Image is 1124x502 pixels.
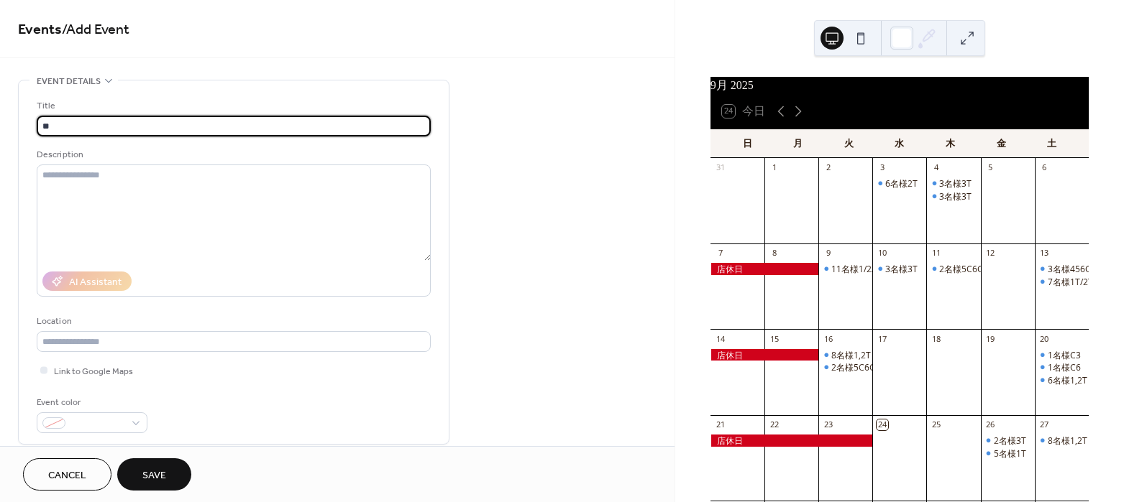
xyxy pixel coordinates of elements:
div: 11名様1/2/3T [831,263,885,275]
div: 5名様1T [994,447,1026,460]
div: 店休日 [711,263,818,275]
div: 8名様1,2T [1048,434,1087,447]
div: 13 [1039,248,1050,259]
div: Location [37,314,428,329]
div: 月 [772,129,823,158]
div: 火 [823,129,874,158]
div: 水 [874,129,926,158]
div: 17 [877,333,887,344]
div: 6名様2T [885,177,918,190]
div: 5 [985,162,996,173]
div: 31 [715,162,726,173]
div: 27 [1039,419,1050,430]
div: 23 [823,419,833,430]
div: 金 [976,129,1027,158]
div: 2 [823,162,833,173]
div: 9月 2025 [711,77,1089,94]
div: 1名様C3 [1035,349,1089,361]
span: Cancel [48,468,86,483]
div: 3名様3T [926,177,980,190]
div: Title [37,98,428,113]
div: 2名様3T [994,434,1026,447]
div: 12 [985,248,996,259]
span: Link to Google Maps [54,364,133,379]
div: 6名様1,2T [1048,374,1087,386]
div: Event color [37,395,145,410]
div: 2名様3T [981,434,1035,447]
button: Cancel [23,458,111,491]
div: 20 [1039,333,1050,344]
a: Events [18,16,62,44]
div: 11名様1/2/3T [818,263,872,275]
div: 8名様1,2T [818,349,872,361]
div: 6名様1,2T [1035,374,1089,386]
span: Save [142,468,166,483]
div: 6名様2T [872,177,926,190]
div: 2名様5C6C [818,361,872,373]
div: 店休日 [711,434,872,447]
span: / Add Event [62,16,129,44]
div: 日 [722,129,773,158]
div: 木 [925,129,976,158]
div: 8名様1,2T [831,349,871,361]
div: 10 [877,248,887,259]
div: 3名様3T [939,177,972,190]
div: 3名様3T [872,263,926,275]
div: 2名様5C6C [939,263,983,275]
div: 7名様1T/2T [1035,276,1089,288]
div: 3名様3T [885,263,918,275]
div: 店休日 [711,349,818,361]
div: 3名様3T [939,190,972,203]
div: 5名様1T [981,447,1035,460]
div: 18 [931,333,941,344]
div: 1 [769,162,780,173]
div: 15 [769,333,780,344]
div: 1名様C6 [1035,361,1089,373]
button: Save [117,458,191,491]
div: 25 [931,419,941,430]
div: 3名様3T [926,190,980,203]
div: 9 [823,248,833,259]
div: 19 [985,333,996,344]
span: Event details [37,74,101,89]
div: 26 [985,419,996,430]
div: 21 [715,419,726,430]
div: 11 [931,248,941,259]
div: 24 [877,419,887,430]
div: 8 [769,248,780,259]
div: 7名様1T/2T [1048,276,1093,288]
div: 3名様456C [1035,263,1089,275]
div: 3 [877,162,887,173]
div: 22 [769,419,780,430]
div: 6 [1039,162,1050,173]
div: 16 [823,333,833,344]
div: 8名様1,2T [1035,434,1089,447]
div: 2名様5C6C [926,263,980,275]
div: 1名様C3 [1048,349,1081,361]
div: 3名様456C [1048,263,1091,275]
div: Description [37,147,428,162]
div: 7 [715,248,726,259]
div: 1名様C6 [1048,361,1081,373]
div: 土 [1026,129,1077,158]
div: 2名様5C6C [831,361,875,373]
div: 4 [931,162,941,173]
div: 14 [715,333,726,344]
